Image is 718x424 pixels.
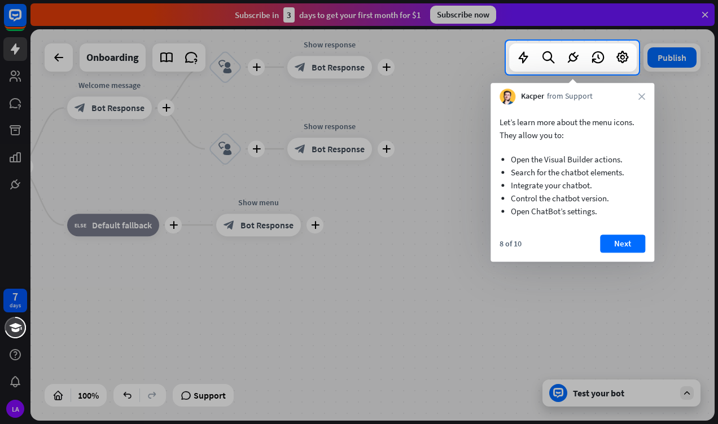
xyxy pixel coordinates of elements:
div: 8 of 10 [500,238,522,249]
button: Open LiveChat chat widget [9,5,43,38]
li: Open the Visual Builder actions. [511,153,634,166]
li: Control the chatbot version. [511,192,634,205]
p: Let’s learn more about the menu icons. They allow you to: [500,116,645,142]
li: Integrate your chatbot. [511,179,634,192]
button: Next [600,235,645,253]
span: from Support [547,91,593,103]
li: Search for the chatbot elements. [511,166,634,179]
li: Open ChatBot’s settings. [511,205,634,218]
span: Kacper [521,91,544,103]
i: close [638,93,645,100]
